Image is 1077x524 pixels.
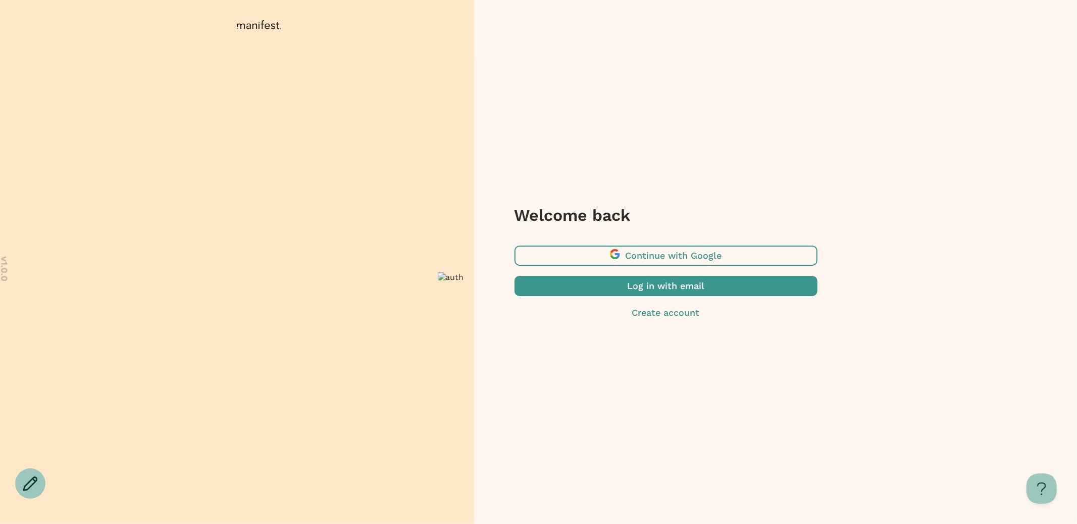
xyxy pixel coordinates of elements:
img: auth [438,272,464,282]
button: Continue with Google [515,246,817,266]
iframe: Toggle Customer Support [1027,473,1057,504]
button: Create account [515,306,817,319]
h3: Welcome back [515,205,817,225]
button: Log in with email [515,276,817,296]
